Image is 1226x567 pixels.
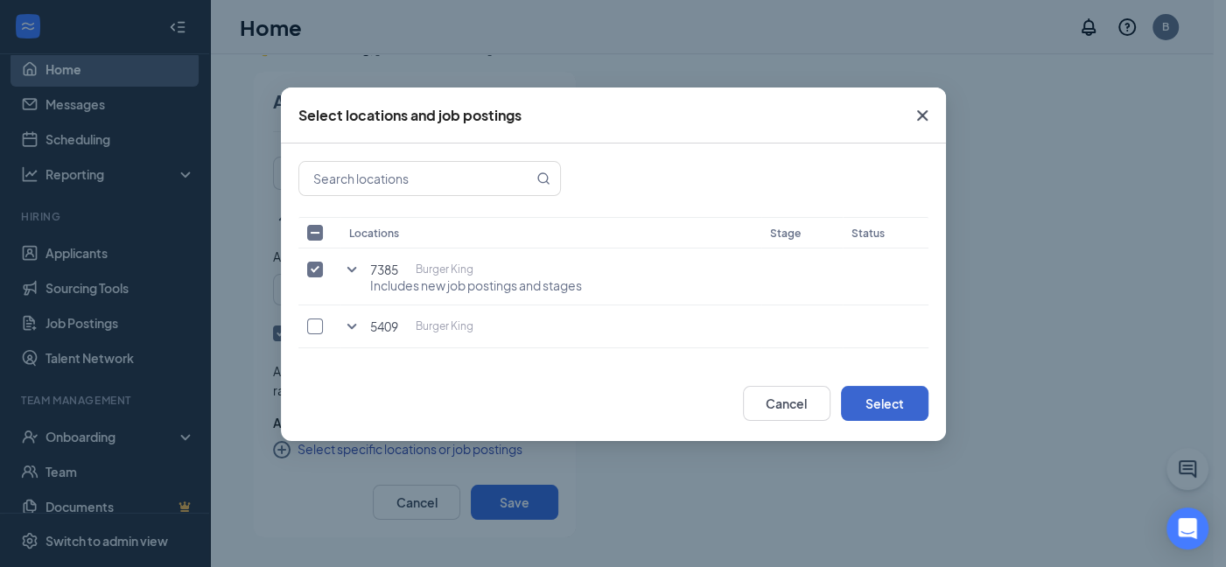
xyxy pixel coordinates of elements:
button: Cancel [743,386,830,421]
span: 5409 [370,318,398,335]
span: 7385 [370,261,398,278]
th: Stage [761,217,843,248]
svg: MagnifyingGlass [536,171,550,185]
svg: SmallChevronDown [341,259,362,280]
input: Search locations [299,162,533,195]
span: Includes new job postings and stages [370,276,582,294]
div: Open Intercom Messenger [1166,507,1208,549]
th: Status [843,217,928,248]
svg: Cross [912,105,933,126]
div: Select locations and job postings [298,106,522,125]
button: Select [841,386,928,421]
svg: SmallChevronDown [341,316,362,337]
p: Burger King [416,318,473,335]
button: Close [899,87,946,143]
th: Locations [340,217,762,248]
p: Burger King [416,261,473,278]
